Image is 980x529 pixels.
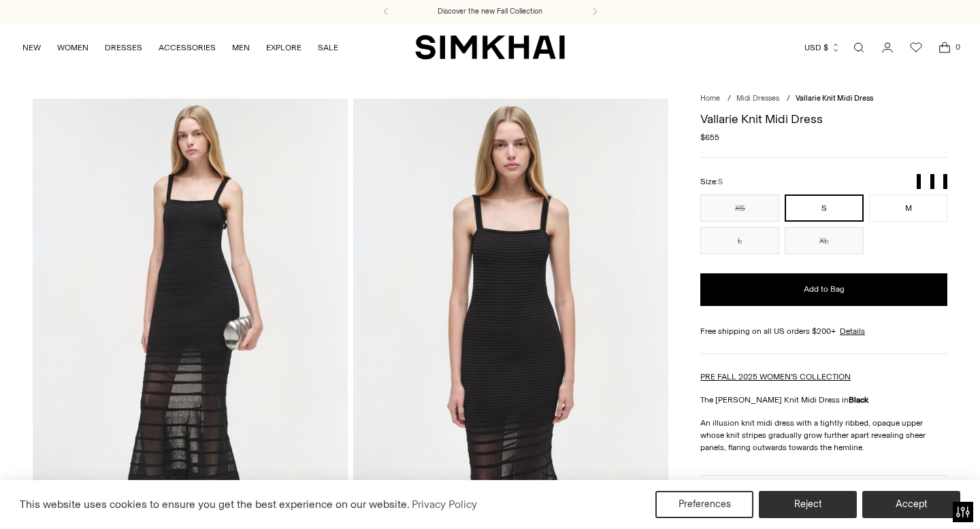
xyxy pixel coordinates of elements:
[266,33,301,63] a: EXPLORE
[874,34,901,61] a: Go to the account page
[700,93,947,105] nav: breadcrumbs
[700,372,851,381] a: PRE FALL 2025 WOMEN'S COLLECTION
[700,394,947,406] p: The [PERSON_NAME] Knit Midi Dress in
[869,194,948,222] button: M
[700,113,947,125] h1: Vallarie Knit Midi Dress
[22,33,41,63] a: NEW
[700,325,947,337] div: Free shipping on all US orders $200+
[862,491,960,518] button: Accept
[931,34,958,61] a: Open cart modal
[700,175,723,188] label: Size:
[700,476,947,511] button: Size & Fit
[700,273,947,306] button: Add to Bag
[759,491,857,518] button: Reject
[736,94,779,103] a: Midi Dresses
[728,93,731,105] div: /
[785,194,864,222] button: S
[438,6,542,17] a: Discover the new Fall Collection
[318,33,338,63] a: SALE
[796,94,873,103] span: Vallarie Knit Midi Dress
[787,93,790,105] div: /
[700,131,719,143] span: $655
[57,33,88,63] a: WOMEN
[410,494,479,515] a: Privacy Policy (opens in a new tab)
[849,395,868,405] strong: Black
[20,498,410,511] span: This website uses cookies to ensure you get the best experience on our website.
[700,194,779,222] button: XS
[840,325,865,337] a: Details
[232,33,250,63] a: MEN
[951,41,964,53] span: 0
[415,34,565,61] a: SIMKHAI
[804,284,845,295] span: Add to Bag
[700,94,720,103] a: Home
[700,227,779,254] button: L
[785,227,864,254] button: XL
[902,34,930,61] a: Wishlist
[804,33,840,63] button: USD $
[655,491,753,518] button: Preferences
[845,34,872,61] a: Open search modal
[700,417,947,454] p: An illusion knit midi dress with a tightly ribbed, opaque upper whose knit stripes gradually grow...
[105,33,142,63] a: DRESSES
[718,177,723,186] span: S
[159,33,216,63] a: ACCESSORIES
